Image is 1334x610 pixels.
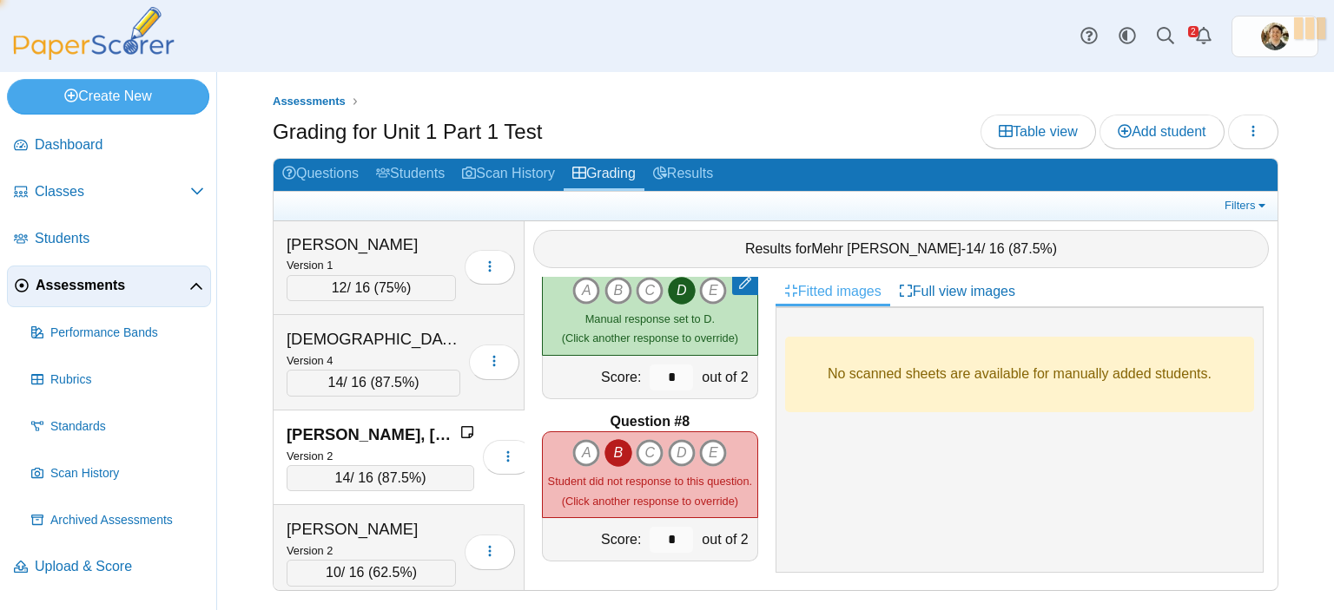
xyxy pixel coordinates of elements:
[287,560,456,586] div: / 16 ( )
[287,449,333,462] small: Version 2
[981,115,1096,149] a: Table view
[287,423,460,446] div: [PERSON_NAME], [GEOGRAPHIC_DATA]
[585,312,715,325] span: Manual response set to D.
[1261,23,1289,50] span: Michael Wright
[543,518,645,561] div: Score:
[332,280,347,295] span: 12
[7,7,181,60] img: PaperScorer
[287,518,456,541] div: [PERSON_NAME]
[50,325,204,342] span: Performance Bands
[35,557,204,576] span: Upload & Score
[543,356,645,398] div: Score:
[890,277,1024,306] a: Full view images
[273,95,346,108] span: Assessments
[697,356,756,398] div: out of 2
[287,259,333,272] small: Version 1
[7,172,211,213] a: Classes
[1185,17,1223,56] a: Alerts
[382,470,421,485] span: 87.5%
[811,241,961,256] span: Mehr [PERSON_NAME]
[367,159,453,191] a: Students
[287,354,333,367] small: Version 4
[50,418,204,436] span: Standards
[1220,197,1273,214] a: Filters
[24,406,211,448] a: Standards
[287,275,456,301] div: / 16 ( )
[7,266,211,307] a: Assessments
[35,229,204,248] span: Students
[1118,124,1205,139] span: Add student
[335,470,351,485] span: 14
[326,565,341,580] span: 10
[999,124,1078,139] span: Table view
[36,276,189,295] span: Assessments
[1261,23,1289,50] img: ps.sHInGLeV98SUTXet
[572,439,600,467] i: A
[268,91,350,113] a: Assessments
[636,277,664,305] i: C
[24,312,211,354] a: Performance Bands
[273,117,542,147] h1: Grading for Unit 1 Part 1 Test
[966,241,981,256] span: 14
[453,159,564,191] a: Scan History
[50,465,204,482] span: Scan History
[699,439,727,467] i: E
[611,412,690,431] b: Question #8
[287,370,460,396] div: / 16 ( )
[35,135,204,154] span: Dashboard
[699,277,727,305] i: E
[776,277,890,306] a: Fitted images
[604,277,632,305] i: B
[668,277,696,305] i: D
[373,565,412,580] span: 62.5%
[328,375,344,390] span: 14
[636,439,664,467] i: C
[50,371,204,389] span: Rubrics
[7,219,211,260] a: Students
[548,475,752,507] small: (Click another response to override)
[697,518,756,561] div: out of 2
[7,48,181,62] a: PaperScorer
[1100,115,1224,149] a: Add student
[274,159,367,191] a: Questions
[644,159,722,191] a: Results
[548,475,752,488] span: Student did not response to this question.
[50,512,204,529] span: Archived Assessments
[24,453,211,495] a: Scan History
[785,337,1254,412] div: No scanned sheets are available for manually added students.
[1232,16,1318,57] a: ps.sHInGLeV98SUTXet
[668,439,696,467] i: D
[375,375,414,390] span: 87.5%
[533,230,1269,268] div: Results for - / 16 ( )
[287,465,474,491] div: / 16 ( )
[1013,241,1052,256] span: 87.5%
[572,277,600,305] i: A
[7,125,211,167] a: Dashboard
[35,182,190,201] span: Classes
[7,79,209,114] a: Create New
[379,280,406,295] span: 75%
[604,439,632,467] i: B
[7,547,211,588] a: Upload & Score
[287,544,333,557] small: Version 2
[562,312,738,344] small: (Click another response to override)
[287,328,460,351] div: [DEMOGRAPHIC_DATA], Afreen
[564,159,644,191] a: Grading
[287,233,456,256] div: [PERSON_NAME]
[24,359,211,401] a: Rubrics
[24,500,211,541] a: Archived Assessments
